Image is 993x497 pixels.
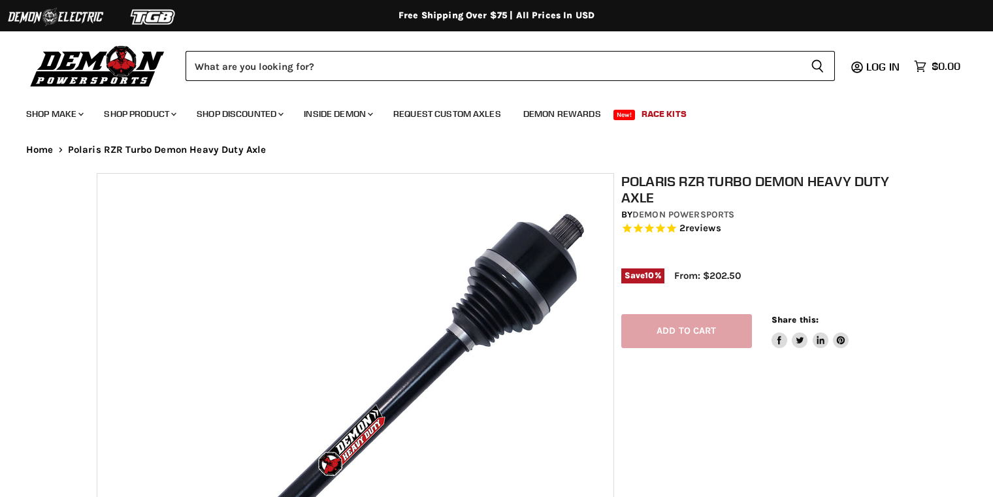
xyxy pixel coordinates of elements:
[679,223,721,234] span: 2 reviews
[186,51,800,81] input: Search
[26,42,169,89] img: Demon Powersports
[772,314,849,349] aside: Share this:
[68,144,267,155] span: Polaris RZR Turbo Demon Heavy Duty Axle
[772,315,819,325] span: Share this:
[632,101,696,127] a: Race Kits
[621,222,903,236] span: Rated 5.0 out of 5 stars 2 reviews
[105,5,203,29] img: TGB Logo 2
[907,57,967,76] a: $0.00
[26,144,54,155] a: Home
[294,101,381,127] a: Inside Demon
[860,61,907,72] a: Log in
[621,173,903,206] h1: Polaris RZR Turbo Demon Heavy Duty Axle
[7,5,105,29] img: Demon Electric Logo 2
[16,95,957,127] ul: Main menu
[186,51,835,81] form: Product
[613,110,636,120] span: New!
[685,223,721,234] span: reviews
[621,268,664,283] span: Save %
[674,270,741,281] span: From: $202.50
[513,101,611,127] a: Demon Rewards
[932,60,960,72] span: $0.00
[800,51,835,81] button: Search
[645,270,654,280] span: 10
[94,101,184,127] a: Shop Product
[187,101,291,127] a: Shop Discounted
[16,101,91,127] a: Shop Make
[632,209,734,220] a: Demon Powersports
[383,101,511,127] a: Request Custom Axles
[621,208,903,222] div: by
[866,60,900,73] span: Log in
